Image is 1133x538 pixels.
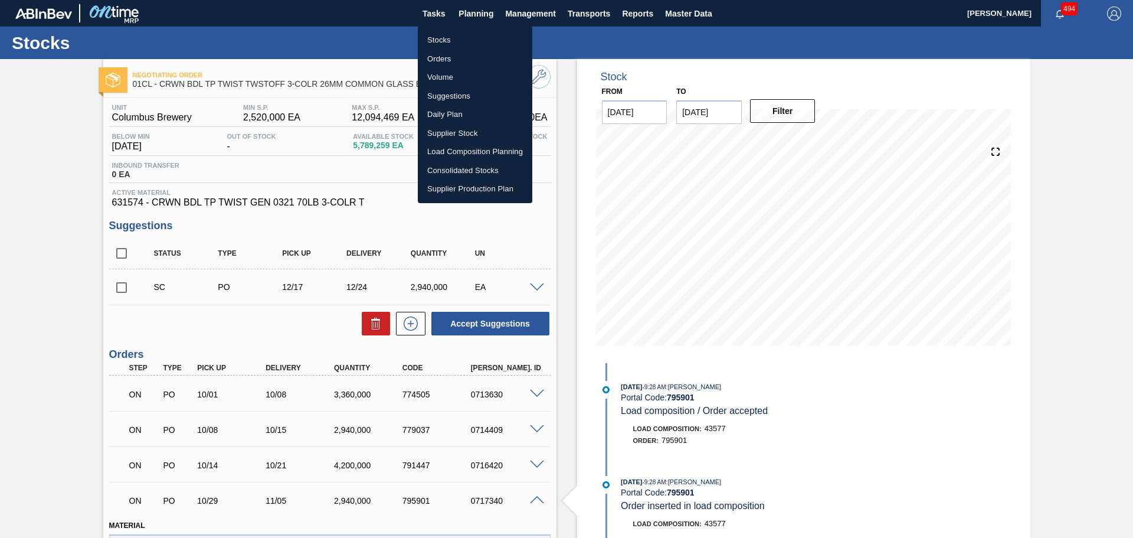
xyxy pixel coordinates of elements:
[418,68,532,87] a: Volume
[418,87,532,106] a: Suggestions
[418,31,532,50] a: Stocks
[418,50,532,69] a: Orders
[418,142,532,161] a: Load Composition Planning
[418,105,532,124] a: Daily Plan
[418,161,532,180] a: Consolidated Stocks
[418,180,532,198] a: Supplier Production Plan
[418,124,532,143] a: Supplier Stock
